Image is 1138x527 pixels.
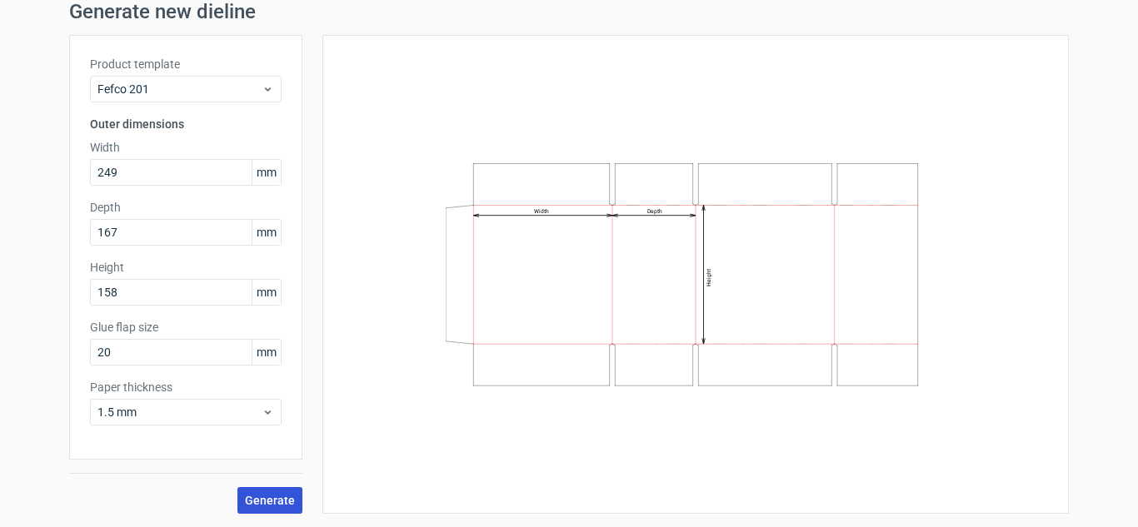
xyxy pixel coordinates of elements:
[237,487,302,514] button: Generate
[90,199,282,216] label: Depth
[97,404,262,420] span: 1.5 mm
[252,220,281,245] span: mm
[706,269,712,286] text: Height
[90,259,282,276] label: Height
[90,56,282,72] label: Product template
[252,340,281,365] span: mm
[252,160,281,185] span: mm
[534,208,549,215] text: Width
[252,280,281,305] span: mm
[90,139,282,156] label: Width
[90,116,282,132] h3: Outer dimensions
[647,208,662,215] text: Depth
[69,2,1069,22] h1: Generate new dieline
[90,319,282,336] label: Glue flap size
[245,495,295,506] span: Generate
[90,379,282,395] label: Paper thickness
[97,81,262,97] span: Fefco 201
